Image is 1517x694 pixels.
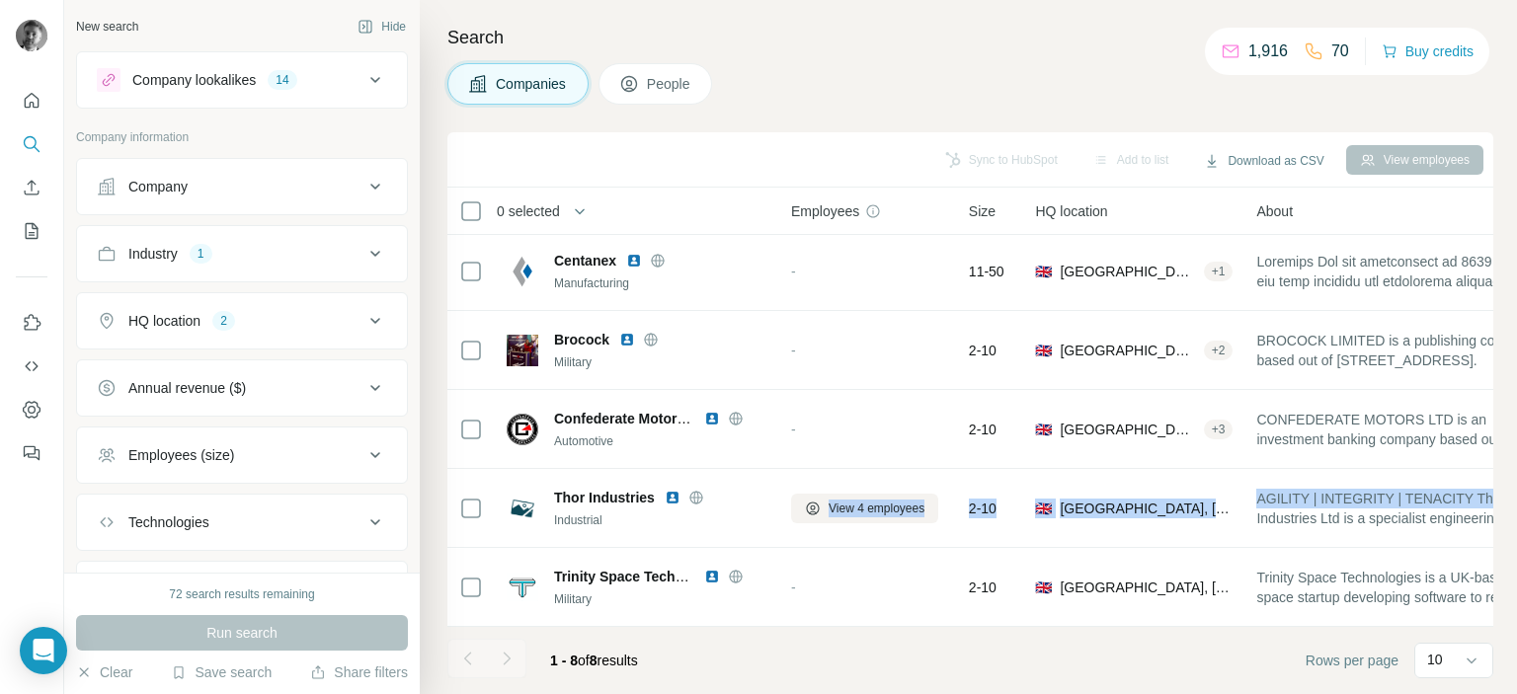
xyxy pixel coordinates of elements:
[626,253,642,269] img: LinkedIn logo
[1060,341,1195,360] span: [GEOGRAPHIC_DATA], Redditch
[1248,39,1288,63] p: 1,916
[1035,201,1107,221] span: HQ location
[1427,650,1443,669] p: 10
[554,330,609,349] span: Brocock
[704,411,720,426] img: LinkedIn logo
[77,566,407,613] button: Keywords2
[554,411,711,426] span: Confederate Motorcycle
[128,311,200,331] div: HQ location
[20,627,67,674] div: Open Intercom Messenger
[1204,263,1234,280] div: + 1
[77,297,407,345] button: HQ location2
[619,332,635,347] img: LinkedIn logo
[554,353,767,371] div: Military
[16,83,47,118] button: Quick start
[128,378,246,398] div: Annual revenue ($)
[554,251,616,270] span: Centanex
[1035,420,1052,439] span: 🇬🇧
[77,56,407,104] button: Company lookalikes14
[969,262,1004,281] span: 11-50
[1060,262,1195,281] span: [GEOGRAPHIC_DATA], [GEOGRAPHIC_DATA], [GEOGRAPHIC_DATA]
[1035,578,1052,597] span: 🇬🇧
[128,512,209,532] div: Technologies
[590,653,598,668] span: 8
[77,163,407,210] button: Company
[16,305,47,341] button: Use Surfe on LinkedIn
[1060,578,1233,597] span: [GEOGRAPHIC_DATA], [GEOGRAPHIC_DATA], [GEOGRAPHIC_DATA]
[791,343,796,358] span: -
[128,177,188,196] div: Company
[77,364,407,412] button: Annual revenue ($)
[310,662,408,682] button: Share filters
[497,201,560,221] span: 0 selected
[77,499,407,546] button: Technologies
[829,500,924,517] span: View 4 employees
[969,201,996,221] span: Size
[16,348,47,384] button: Use Surfe API
[128,445,234,465] div: Employees (size)
[554,569,732,584] span: Trinity Space Technologies
[969,341,997,360] span: 2-10
[969,499,997,518] span: 2-10
[1035,341,1052,360] span: 🇬🇧
[16,170,47,205] button: Enrich CSV
[16,435,47,471] button: Feedback
[665,490,680,505] img: LinkedIn logo
[16,213,47,249] button: My lists
[169,585,314,603] div: 72 search results remaining
[507,335,538,366] img: Logo of Brocock
[1060,499,1233,518] span: [GEOGRAPHIC_DATA], [GEOGRAPHIC_DATA], [GEOGRAPHIC_DATA]
[704,569,720,584] img: LinkedIn logo
[969,578,997,597] span: 2-10
[1382,38,1474,65] button: Buy credits
[76,662,132,682] button: Clear
[496,74,568,94] span: Companies
[791,264,796,279] span: -
[1331,39,1349,63] p: 70
[16,20,47,51] img: Avatar
[1204,342,1234,359] div: + 2
[507,573,538,600] img: Logo of Trinity Space Technologies
[554,488,655,507] span: Thor Industries
[268,71,296,89] div: 14
[1035,262,1052,281] span: 🇬🇧
[77,431,407,479] button: Employees (size)
[1306,651,1398,670] span: Rows per page
[554,590,767,608] div: Military
[554,432,767,450] div: Automotive
[212,312,235,330] div: 2
[578,653,590,668] span: of
[791,494,938,523] button: View 4 employees
[791,579,796,595] span: -
[550,653,638,668] span: results
[77,230,407,277] button: Industry1
[190,245,212,263] div: 1
[554,274,767,292] div: Manufacturing
[76,18,138,36] div: New search
[1204,421,1234,438] div: + 3
[76,128,408,146] p: Company information
[171,662,272,682] button: Save search
[132,70,256,90] div: Company lookalikes
[344,12,420,41] button: Hide
[791,422,796,437] span: -
[554,511,767,529] div: Industrial
[447,24,1493,51] h4: Search
[507,256,538,287] img: Logo of Centanex
[1060,420,1195,439] span: [GEOGRAPHIC_DATA], [GEOGRAPHIC_DATA]
[507,414,538,445] img: Logo of Confederate Motorcycle
[1190,146,1337,176] button: Download as CSV
[128,244,178,264] div: Industry
[1256,201,1293,221] span: About
[16,392,47,427] button: Dashboard
[507,493,538,524] img: Logo of Thor Industries
[1035,499,1052,518] span: 🇬🇧
[647,74,692,94] span: People
[16,126,47,162] button: Search
[969,420,997,439] span: 2-10
[791,201,859,221] span: Employees
[550,653,578,668] span: 1 - 8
